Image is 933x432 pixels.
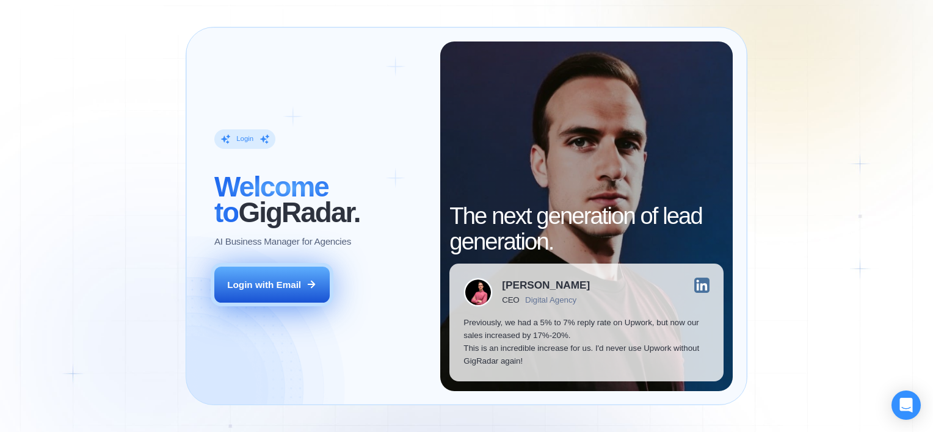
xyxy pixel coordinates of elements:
h2: The next generation of lead generation. [449,203,723,254]
div: Login [236,134,253,143]
p: AI Business Manager for Agencies [214,235,351,248]
div: Digital Agency [525,295,576,304]
div: Login with Email [227,278,301,291]
div: Open Intercom Messenger [891,391,921,420]
button: Login with Email [214,267,330,303]
h2: ‍ GigRadar. [214,175,426,226]
p: Previously, we had a 5% to 7% reply rate on Upwork, but now our sales increased by 17%-20%. This ... [463,316,710,367]
div: CEO [502,295,519,304]
div: [PERSON_NAME] [502,280,590,290]
span: Welcome to [214,171,329,228]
